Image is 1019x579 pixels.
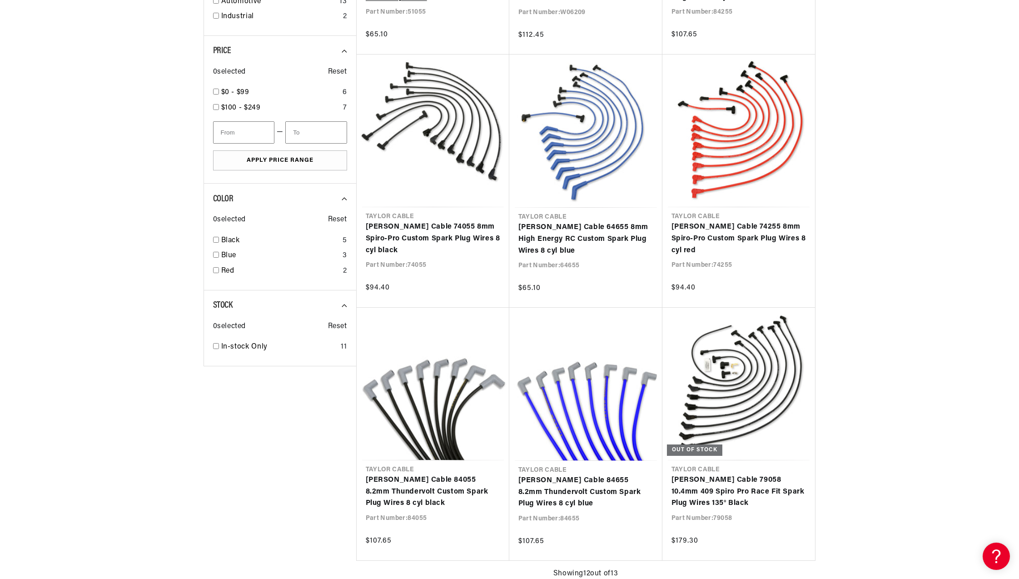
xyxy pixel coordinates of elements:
a: [PERSON_NAME] Cable 79058 10.4mm 409 Spiro Pro Race Fit Spark Plug Wires 135° Black [671,474,806,509]
span: Stock [213,301,233,310]
span: Reset [328,321,347,333]
span: $100 - $249 [221,104,261,111]
span: Price [213,46,231,55]
a: Industrial [221,11,339,23]
span: Reset [328,66,347,78]
div: 6 [343,87,347,99]
a: [PERSON_NAME] Cable 74055 8mm Spiro-Pro Custom Spark Plug Wires 8 cyl black [366,221,500,256]
a: [PERSON_NAME] Cable 84655 8.2mm Thundervolt Custom Spark Plug Wires 8 cyl blue [518,475,653,510]
a: [PERSON_NAME] Cable 84055 8.2mm Thundervolt Custom Spark Plug Wires 8 cyl black [366,474,500,509]
input: To [285,121,347,144]
div: 3 [343,250,347,262]
div: 11 [341,341,347,353]
a: Red [221,265,339,277]
a: Black [221,235,339,247]
span: 0 selected [213,66,246,78]
a: [PERSON_NAME] Cable 74255 8mm Spiro-Pro Custom Spark Plug Wires 8 cyl red [671,221,806,256]
div: 2 [343,11,347,23]
span: 0 selected [213,321,246,333]
span: Reset [328,214,347,226]
span: $0 - $99 [221,89,249,96]
a: Blue [221,250,339,262]
span: Color [213,195,234,204]
a: [PERSON_NAME] Cable 64655 8mm High Energy RC Custom Spark Plug Wires 8 cyl blue [518,222,653,257]
div: 5 [343,235,347,247]
div: 2 [343,265,347,277]
input: From [213,121,274,144]
div: 7 [343,102,347,114]
span: 0 selected [213,214,246,226]
button: Apply Price Range [213,150,347,171]
a: In-stock Only [221,341,338,353]
span: — [277,126,283,138]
